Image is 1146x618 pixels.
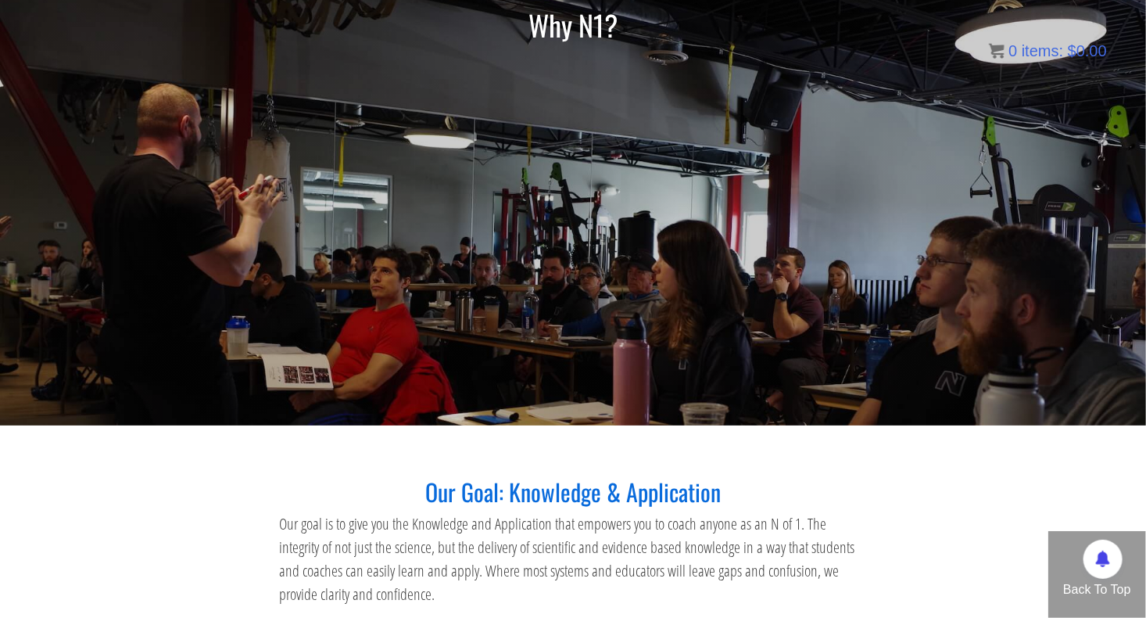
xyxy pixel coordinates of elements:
[279,512,867,606] p: Our goal is to give you the Knowledge and Application that empowers you to coach anyone as an N o...
[279,479,867,505] h2: Our Goal: Knowledge & Application
[989,42,1107,59] a: 0 items: $0.00
[989,43,1005,59] img: icon11.png
[1008,42,1017,59] span: 0
[1068,42,1076,59] span: $
[1022,42,1063,59] span: items:
[1068,42,1107,59] bdi: 0.00
[1048,580,1146,599] p: Back To Top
